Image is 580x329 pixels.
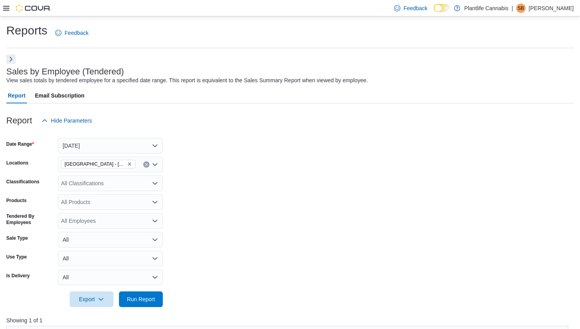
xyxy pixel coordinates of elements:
button: Open list of options [152,199,158,205]
button: Open list of options [152,218,158,224]
span: Feedback [65,29,88,37]
label: Date Range [6,141,34,147]
input: Dark Mode [434,4,450,12]
button: Open list of options [152,180,158,186]
label: Locations [6,160,29,166]
span: Feedback [403,4,427,12]
button: Remove Edmonton - Albany from selection in this group [127,162,132,166]
span: Report [8,88,25,103]
p: Plantlife Cannabis [464,4,508,13]
span: Edmonton - Albany [61,160,135,168]
span: [GEOGRAPHIC_DATA] - [GEOGRAPHIC_DATA] [65,160,126,168]
button: All [58,251,163,266]
label: Is Delivery [6,273,30,279]
span: Hide Parameters [51,117,92,125]
button: All [58,269,163,285]
button: Next [6,54,16,64]
p: | [512,4,513,13]
button: All [58,232,163,248]
label: Tendered By Employees [6,213,55,226]
label: Classifications [6,179,40,185]
button: Open list of options [152,161,158,168]
a: Feedback [52,25,92,41]
span: Run Report [127,295,155,303]
p: Showing 1 of 1 [6,316,574,324]
button: Hide Parameters [38,113,95,128]
label: Sale Type [6,235,28,241]
button: [DATE] [58,138,163,154]
span: SB [518,4,524,13]
label: Products [6,197,27,204]
a: Feedback [391,0,430,16]
label: Use Type [6,254,27,260]
div: Stephanie Brimner [516,4,526,13]
h3: Report [6,116,32,125]
span: Email Subscription [35,88,85,103]
div: View sales totals by tendered employee for a specified date range. This report is equivalent to t... [6,76,368,85]
button: Export [70,291,113,307]
button: Run Report [119,291,163,307]
h3: Sales by Employee (Tendered) [6,67,124,76]
button: Clear input [143,161,150,168]
img: Cova [16,4,51,12]
p: [PERSON_NAME] [529,4,574,13]
span: Export [74,291,109,307]
h1: Reports [6,23,47,38]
